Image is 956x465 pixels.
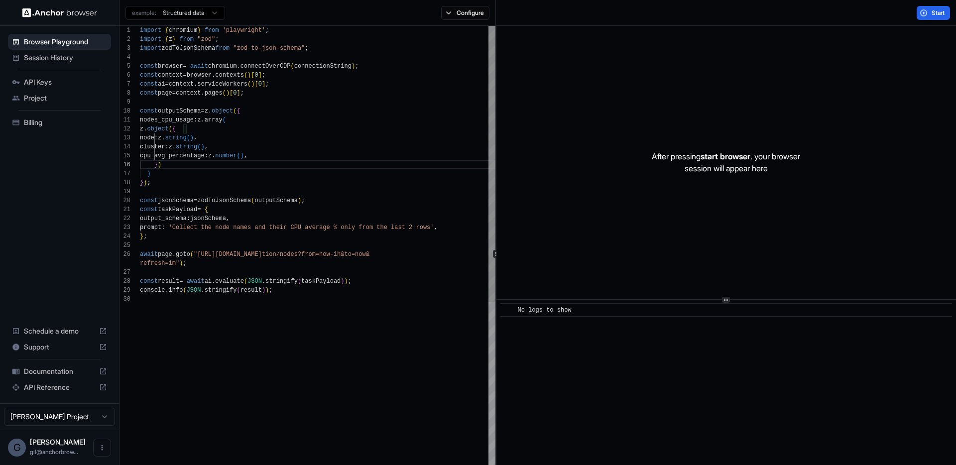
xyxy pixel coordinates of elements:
span: { [237,108,240,115]
button: Start [917,6,950,20]
div: 23 [119,223,130,232]
span: ​ [505,305,510,315]
span: Schedule a demo [24,326,95,336]
span: chromium [169,27,198,34]
span: jsonSchema [158,197,194,204]
span: = [165,81,168,88]
div: 3 [119,44,130,53]
span: , [226,215,230,222]
span: serviceWorkers [197,81,247,88]
div: Browser Playground [8,34,111,50]
span: API Keys [24,77,107,87]
span: from [179,36,194,43]
span: gil@anchorbrowser.io [30,448,78,456]
div: Schedule a demo [8,323,111,339]
span: z [169,143,172,150]
span: outputSchema [254,197,297,204]
span: ) [298,197,301,204]
div: 13 [119,133,130,142]
div: 22 [119,214,130,223]
div: API Keys [8,74,111,90]
div: 30 [119,295,130,304]
span: 0 [258,81,262,88]
span: zodToJsonSchema [197,197,251,204]
span: string [176,143,197,150]
span: import [140,36,161,43]
span: : [187,215,190,222]
span: tion/nodes?from=now-1h&to=now& [262,251,369,258]
span: ) [265,287,269,294]
span: . [165,287,168,294]
span: } [154,161,158,168]
span: ; [147,179,150,186]
span: const [140,63,158,70]
span: 'playwright' [223,27,265,34]
span: Gil Dankner [30,438,86,446]
span: = [183,63,186,70]
span: Documentation [24,366,95,376]
span: "zod" [197,36,215,43]
span: connectionString [294,63,352,70]
span: "[URL][DOMAIN_NAME] [194,251,262,258]
span: stringify [205,287,237,294]
div: 25 [119,241,130,250]
span: ; [143,233,147,240]
span: ; [265,81,269,88]
span: = [197,206,201,213]
span: 0 [233,90,237,97]
span: : [161,224,165,231]
span: Billing [24,117,107,127]
span: browser [187,72,212,79]
span: from [215,45,230,52]
span: goto [176,251,190,258]
div: G [8,439,26,457]
div: 11 [119,116,130,124]
span: No logs to show [518,307,572,314]
span: result [158,278,179,285]
span: . [212,72,215,79]
span: = [201,108,204,115]
span: ( [197,143,201,150]
span: [ [251,72,254,79]
div: 29 [119,286,130,295]
span: start browser [701,151,750,161]
span: 'Collect the node names and their CPU average % on [169,224,348,231]
span: ; [240,90,244,97]
span: Start [932,9,946,17]
span: ] [237,90,240,97]
span: , [205,143,208,150]
span: ( [223,116,226,123]
span: = [183,72,186,79]
button: Configure [441,6,489,20]
span: , [194,134,197,141]
div: 7 [119,80,130,89]
span: browser [158,63,183,70]
span: : [165,143,168,150]
span: ( [291,63,294,70]
span: const [140,206,158,213]
span: } [172,36,176,43]
span: array [205,116,223,123]
div: 15 [119,151,130,160]
span: ; [269,287,272,294]
span: z [208,152,212,159]
span: ( [244,72,247,79]
span: . [201,90,204,97]
span: ( [237,287,240,294]
span: ] [258,72,262,79]
span: import [140,27,161,34]
span: ai [205,278,212,285]
span: { [165,27,168,34]
span: nodes_cpu_usage [140,116,194,123]
span: JSON [247,278,262,285]
span: ] [262,81,265,88]
span: page [158,90,172,97]
span: . [212,152,215,159]
div: 6 [119,71,130,80]
span: const [140,197,158,204]
span: ) [179,260,183,267]
span: context [176,90,201,97]
span: ) [341,278,344,285]
span: { [205,206,208,213]
div: 19 [119,187,130,196]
